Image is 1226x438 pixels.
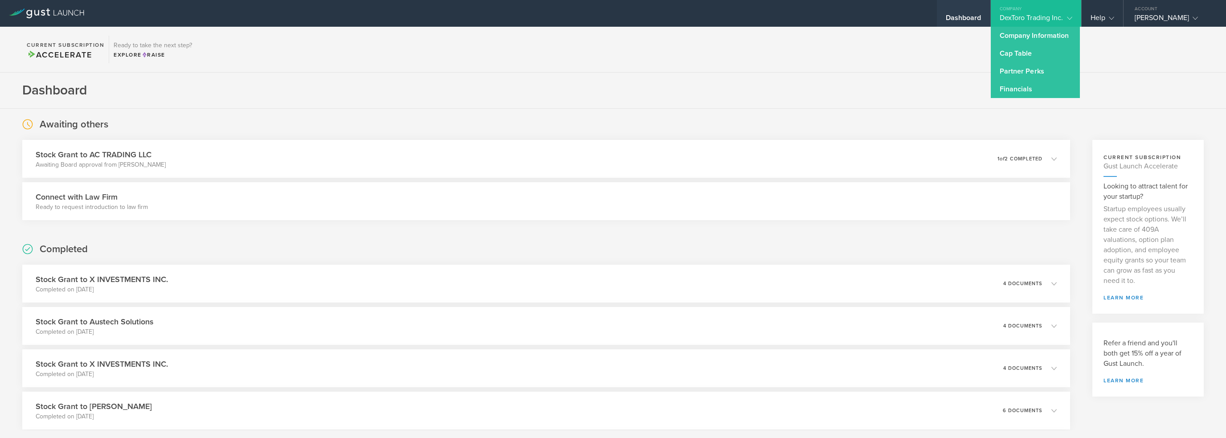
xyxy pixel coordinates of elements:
[36,285,168,294] p: Completed on [DATE]
[1003,366,1042,371] p: 4 documents
[36,160,166,169] p: Awaiting Board approval from [PERSON_NAME]
[109,36,196,63] div: Ready to take the next step?ExploreRaise
[1103,161,1193,172] h4: Gust Launch Accelerate
[36,327,153,336] p: Completed on [DATE]
[142,52,165,58] span: Raise
[36,316,153,327] h3: Stock Grant to Austech Solutions
[946,13,981,27] div: Dashboard
[36,401,152,412] h3: Stock Grant to [PERSON_NAME]
[36,370,168,379] p: Completed on [DATE]
[36,203,148,212] p: Ready to request introduction to law firm
[1003,408,1042,413] p: 6 documents
[1103,338,1193,369] h3: Refer a friend and you'll both get 15% off a year of Gust Launch.
[1000,13,1072,27] div: DexToro Trading Inc.
[36,358,168,370] h3: Stock Grant to X INVESTMENTS INC.
[1103,204,1193,286] p: Startup employees usually expect stock options. We’ll take care of 409A valuations, option plan a...
[27,50,92,60] span: Accelerate
[40,118,108,131] h2: Awaiting others
[36,274,168,285] h3: Stock Grant to X INVESTMENTS INC.
[40,243,88,256] h2: Completed
[36,149,166,160] h3: Stock Grant to AC TRADING LLC
[27,42,104,48] h2: Current Subscription
[1103,295,1193,300] a: learn more
[1135,13,1210,27] div: [PERSON_NAME]
[1103,181,1193,202] h3: Looking to attract talent for your startup?
[1181,395,1226,438] iframe: Chat Widget
[1003,281,1042,286] p: 4 documents
[1091,13,1114,27] div: Help
[1103,153,1193,161] h3: current subscription
[114,42,192,49] h3: Ready to take the next step?
[1003,323,1042,328] p: 4 documents
[36,412,152,421] p: Completed on [DATE]
[1000,156,1005,162] em: of
[997,156,1042,161] p: 1 2 completed
[36,191,148,203] h3: Connect with Law Firm
[1103,378,1193,383] a: Learn more
[114,51,192,59] div: Explore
